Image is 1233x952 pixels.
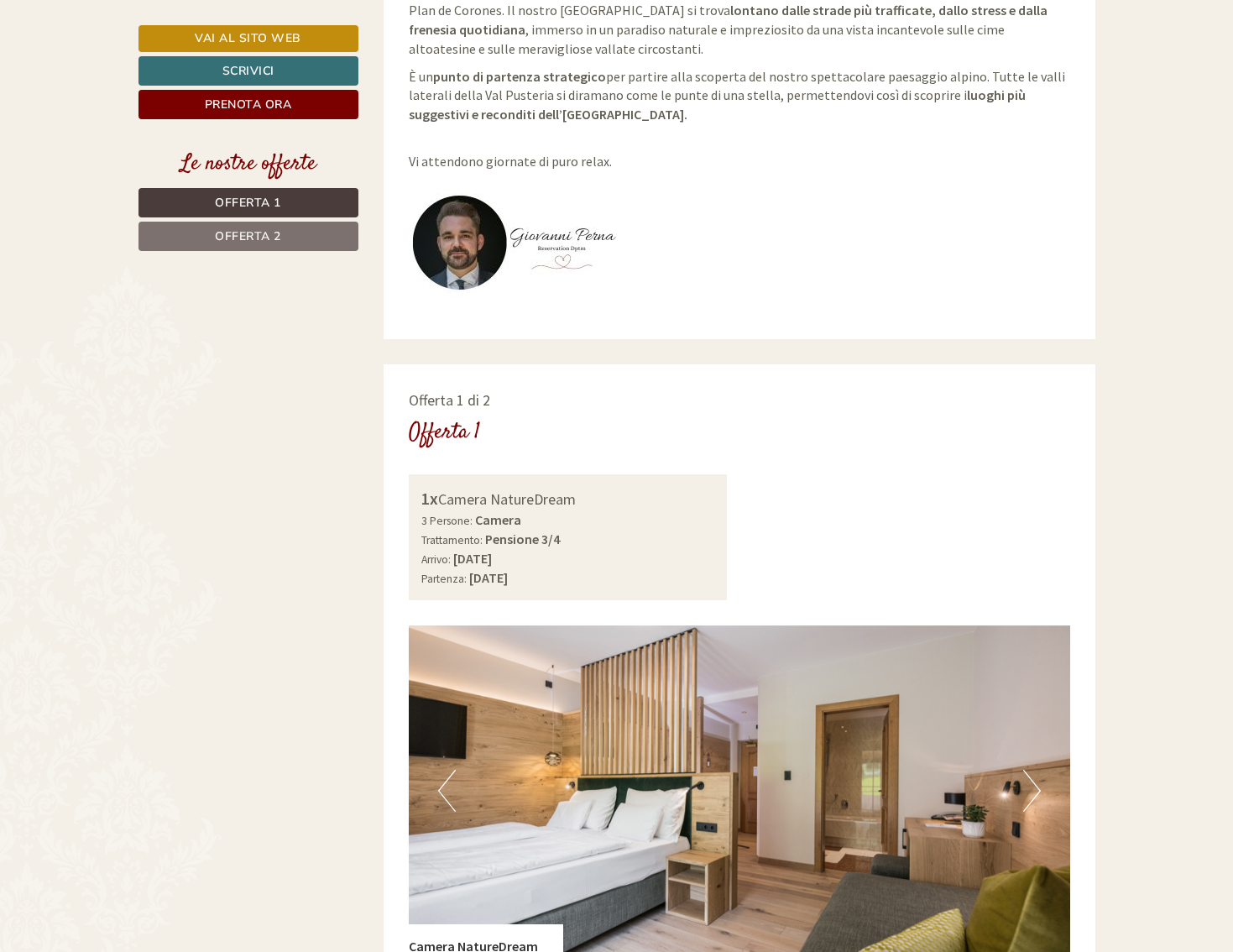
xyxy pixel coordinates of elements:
b: [DATE] [453,550,492,567]
strong: lontano dalle strade più trafficate, dallo stress e dalla frenesia quotidiana [409,2,1048,38]
b: Pensione 3/4 [485,531,560,547]
img: user-135.jpg [409,180,619,306]
button: Previous [438,770,456,812]
a: Prenota ora [138,90,358,119]
div: Buon giorno, come possiamo aiutarla? [406,45,649,97]
div: Offerta 1 [409,417,480,448]
small: 10:12 [415,81,636,93]
small: Partenza: [421,572,467,586]
div: Lei [415,49,636,62]
span: Offerta 2 [215,228,281,244]
a: Scrivici [138,56,358,86]
span: È un per partire alla scoperta del nostro spettacolare paesaggio alpino. Tutte le valli laterali ... [409,68,1065,123]
span: Offerta 1 di 2 [409,390,490,410]
small: 3 Persone: [421,514,473,528]
b: Camera [475,511,521,528]
b: [DATE] [469,569,508,586]
div: Le nostre offerte [138,149,358,180]
span: Offerta 1 [215,195,281,211]
button: Next [1023,770,1041,812]
b: 1x [421,488,438,509]
small: Arrivo: [421,552,451,567]
span: Vi attendono giornate di puro relax. [409,133,612,170]
div: [DATE] [300,13,361,41]
a: Vai al sito web [138,25,358,52]
div: Camera NatureDream [421,487,714,511]
small: Trattamento: [421,533,483,547]
strong: punto di partenza strategico [433,68,606,85]
button: Invia [576,442,662,472]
